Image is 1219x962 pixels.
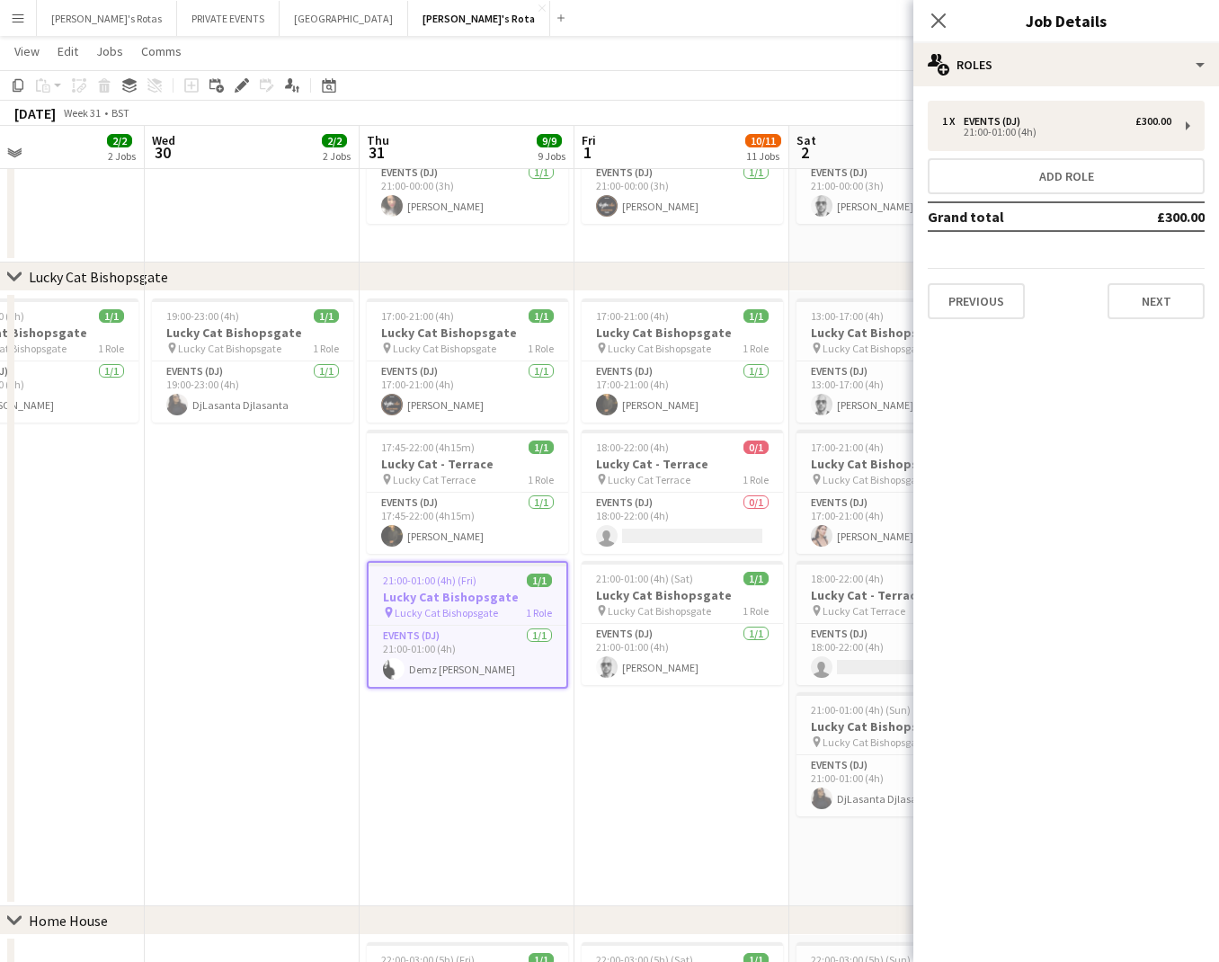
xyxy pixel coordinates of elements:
[393,473,476,486] span: Lucky Cat Terrace
[608,473,690,486] span: Lucky Cat Terrace
[393,342,496,355] span: Lucky Cat Bishopsgate
[796,132,816,148] span: Sat
[408,1,550,36] button: [PERSON_NAME]'s Rota
[166,309,239,323] span: 19:00-23:00 (4h)
[529,309,554,323] span: 1/1
[582,132,596,148] span: Fri
[743,309,769,323] span: 1/1
[582,456,783,472] h3: Lucky Cat - Terrace
[108,149,136,163] div: 2 Jobs
[796,587,998,603] h3: Lucky Cat - Terrace
[743,441,769,454] span: 0/1
[1108,283,1205,319] button: Next
[582,561,783,685] app-job-card: 21:00-01:00 (4h) (Sat)1/1Lucky Cat Bishopsgate Lucky Cat Bishopsgate1 RoleEvents (DJ)1/121:00-01:...
[743,473,769,486] span: 1 Role
[794,142,816,163] span: 2
[134,40,189,63] a: Comms
[538,149,565,163] div: 9 Jobs
[582,163,783,224] app-card-role: Events (DJ)1/121:00-00:00 (3h)[PERSON_NAME]
[746,149,780,163] div: 11 Jobs
[745,134,781,147] span: 10/11
[796,430,998,554] app-job-card: 17:00-21:00 (4h)1/1Lucky Cat Bishopsgate Lucky Cat Bishopsgate1 RoleEvents (DJ)1/117:00-21:00 (4h...
[323,149,351,163] div: 2 Jobs
[107,134,132,147] span: 2/2
[37,1,177,36] button: [PERSON_NAME]'s Rotas
[395,606,498,619] span: Lucky Cat Bishopsgate
[14,43,40,59] span: View
[582,325,783,341] h3: Lucky Cat Bishopsgate
[152,325,353,341] h3: Lucky Cat Bishopsgate
[367,561,568,689] app-job-card: 21:00-01:00 (4h) (Fri)1/1Lucky Cat Bishopsgate Lucky Cat Bishopsgate1 RoleEvents (DJ)1/121:00-01:...
[152,298,353,423] app-job-card: 19:00-23:00 (4h)1/1Lucky Cat Bishopsgate Lucky Cat Bishopsgate1 RoleEvents (DJ)1/119:00-23:00 (4h...
[367,163,568,224] app-card-role: Events (DJ)1/121:00-00:00 (3h)[PERSON_NAME]
[529,441,554,454] span: 1/1
[796,718,998,735] h3: Lucky Cat Bishopsgate
[796,163,998,224] app-card-role: Events (DJ)1/121:00-00:00 (3h)[PERSON_NAME]
[313,342,339,355] span: 1 Role
[743,604,769,618] span: 1 Role
[942,128,1171,137] div: 21:00-01:00 (4h)
[608,604,711,618] span: Lucky Cat Bishopsgate
[381,441,475,454] span: 17:45-22:00 (4h15m)
[367,361,568,423] app-card-role: Events (DJ)1/117:00-21:00 (4h)[PERSON_NAME]
[964,115,1028,128] div: Events (DJ)
[796,692,998,816] app-job-card: 21:00-01:00 (4h) (Sun)1/1Lucky Cat Bishopsgate Lucky Cat Bishopsgate1 RoleEvents (DJ)1/121:00-01:...
[29,268,168,286] div: Lucky Cat Bishopsgate
[582,430,783,554] app-job-card: 18:00-22:00 (4h)0/1Lucky Cat - Terrace Lucky Cat Terrace1 RoleEvents (DJ)0/118:00-22:00 (4h)
[811,703,911,717] span: 21:00-01:00 (4h) (Sun)
[178,342,281,355] span: Lucky Cat Bishopsgate
[280,1,408,36] button: [GEOGRAPHIC_DATA]
[811,572,884,585] span: 18:00-22:00 (4h)
[152,132,175,148] span: Wed
[942,115,964,128] div: 1 x
[796,624,998,685] app-card-role: Events (DJ)0/118:00-22:00 (4h)
[582,493,783,554] app-card-role: Events (DJ)0/118:00-22:00 (4h)
[177,1,280,36] button: PRIVATE EVENTS
[796,361,998,423] app-card-role: Events (DJ)1/113:00-17:00 (4h)[PERSON_NAME]
[811,441,884,454] span: 17:00-21:00 (4h)
[823,735,926,749] span: Lucky Cat Bishopsgate
[743,342,769,355] span: 1 Role
[796,298,998,423] app-job-card: 13:00-17:00 (4h)1/1Lucky Cat Bishopsgate Lucky Cat Bishopsgate1 RoleEvents (DJ)1/113:00-17:00 (4h...
[796,561,998,685] app-job-card: 18:00-22:00 (4h)0/1Lucky Cat - Terrace Lucky Cat Terrace1 RoleEvents (DJ)0/118:00-22:00 (4h)
[823,342,926,355] span: Lucky Cat Bishopsgate
[152,361,353,423] app-card-role: Events (DJ)1/119:00-23:00 (4h)DjLasanta Djlasanta
[89,40,130,63] a: Jobs
[369,626,566,687] app-card-role: Events (DJ)1/121:00-01:00 (4h)Demz [PERSON_NAME]
[796,493,998,554] app-card-role: Events (DJ)1/117:00-21:00 (4h)[PERSON_NAME]
[823,473,926,486] span: Lucky Cat Bishopsgate
[579,142,596,163] span: 1
[29,912,108,930] div: Home House
[7,40,47,63] a: View
[381,309,454,323] span: 17:00-21:00 (4h)
[367,132,389,148] span: Thu
[141,43,182,59] span: Comms
[928,158,1205,194] button: Add role
[96,43,123,59] span: Jobs
[98,342,124,355] span: 1 Role
[367,493,568,554] app-card-role: Events (DJ)1/117:45-22:00 (4h15m)[PERSON_NAME]
[796,325,998,341] h3: Lucky Cat Bishopsgate
[796,755,998,816] app-card-role: Events (DJ)1/121:00-01:00 (4h)DjLasanta Djlasanta
[913,9,1219,32] h3: Job Details
[596,572,693,585] span: 21:00-01:00 (4h) (Sat)
[50,40,85,63] a: Edit
[608,342,711,355] span: Lucky Cat Bishopsgate
[582,298,783,423] app-job-card: 17:00-21:00 (4h)1/1Lucky Cat Bishopsgate Lucky Cat Bishopsgate1 RoleEvents (DJ)1/117:00-21:00 (4h...
[796,456,998,472] h3: Lucky Cat Bishopsgate
[149,142,175,163] span: 30
[537,134,562,147] span: 9/9
[528,473,554,486] span: 1 Role
[367,430,568,554] app-job-card: 17:45-22:00 (4h15m)1/1Lucky Cat - Terrace Lucky Cat Terrace1 RoleEvents (DJ)1/117:45-22:00 (4h15m...
[383,574,476,587] span: 21:00-01:00 (4h) (Fri)
[99,309,124,323] span: 1/1
[14,104,56,122] div: [DATE]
